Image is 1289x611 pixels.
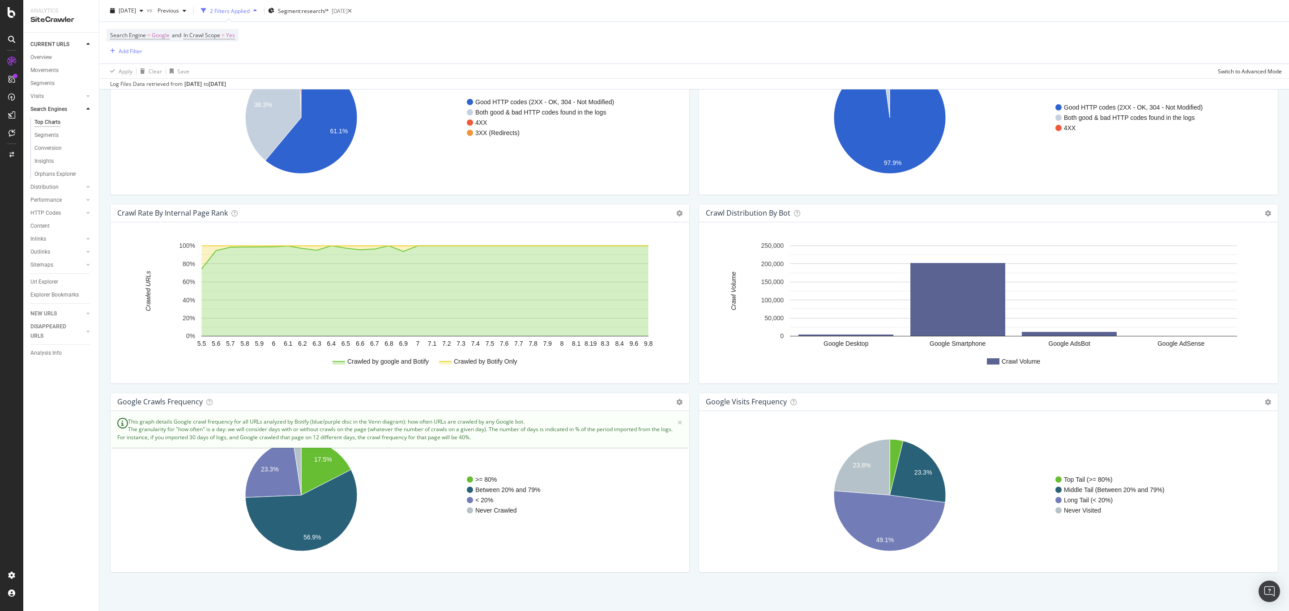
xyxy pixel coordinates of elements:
[240,340,249,347] text: 5.8
[152,29,170,42] span: Google
[184,31,220,39] span: In Crawl Scope
[676,399,683,405] i: Options
[884,159,902,166] text: 97.9%
[107,46,142,56] button: Add Filter
[222,31,225,39] span: =
[914,469,932,476] text: 23.3%
[706,207,790,219] h4: Crawl Distribution By Bot
[706,425,1265,565] div: A chart.
[853,462,871,469] text: 23.8%
[1265,210,1271,216] i: Options
[154,4,190,18] button: Previous
[117,396,203,408] h4: google Crawls Frequency
[327,340,336,347] text: 6.4
[370,340,379,347] text: 6.7
[1265,399,1271,405] i: Options
[34,157,54,166] div: Insights
[1002,358,1041,365] text: Crawl Volume
[560,340,563,347] text: 8
[706,237,1265,376] div: A chart.
[30,15,92,25] div: SiteCrawler
[514,340,523,347] text: 7.7
[30,195,84,205] a: Performance
[30,234,84,244] a: Inlinks
[780,333,784,340] text: 0
[184,80,202,88] div: [DATE]
[30,322,76,341] div: DISAPPEARED URLS
[312,340,321,347] text: 6.3
[118,425,677,565] div: A chart.
[30,290,93,300] a: Explorer Bookmarks
[110,80,226,88] div: Log Files Data retrieved from to
[30,247,84,257] a: Outlinks
[471,340,480,347] text: 7.4
[356,340,365,347] text: 6.6
[30,260,53,270] div: Sitemaps
[457,340,465,347] text: 7.3
[761,278,784,285] text: 150,000
[1064,496,1113,504] text: Long Tail (< 20%)
[761,297,784,304] text: 100,000
[118,237,677,376] div: A chart.
[255,340,264,347] text: 5.9
[34,157,93,166] a: Insights
[876,536,894,543] text: 49.1%
[30,92,84,101] a: Visits
[147,31,150,39] span: =
[1259,581,1280,602] div: Open Intercom Messenger
[186,333,195,340] text: 0%
[416,340,420,347] text: 7
[761,260,784,267] text: 200,000
[34,118,93,127] a: Top Charts
[677,418,683,427] span: ×
[442,340,451,347] text: 7.2
[30,40,69,49] div: CURRENT URLS
[475,486,541,493] text: Between 20% and 79%
[34,170,76,179] div: Orphans Explorer
[529,340,538,347] text: 7.8
[930,340,986,347] text: Google Smartphone
[117,207,228,219] h4: Crawl Rate By Internal Page Rank
[30,322,84,341] a: DISAPPEARED URLS
[30,348,62,358] div: Analysis Info
[154,7,179,14] span: Previous
[706,396,787,408] h4: google Visits Frequency
[30,221,93,231] a: Content
[475,119,487,126] text: 4XX
[30,105,67,114] div: Search Engines
[500,340,509,347] text: 7.6
[284,340,293,347] text: 6.1
[183,278,195,285] text: 60%
[475,109,606,116] text: Both good & bad HTTP codes found in the logs
[615,340,624,347] text: 8.4
[172,31,181,39] span: and
[145,271,152,311] text: Crawled URLs
[226,340,235,347] text: 5.7
[119,67,132,75] div: Apply
[572,340,581,347] text: 8.1
[209,80,226,88] div: [DATE]
[261,466,279,473] text: 23.3%
[226,29,235,42] span: Yes
[34,144,62,153] div: Conversion
[30,182,84,192] a: Distribution
[486,340,495,347] text: 7.5
[30,79,55,88] div: Segments
[30,53,52,62] div: Overview
[166,64,189,78] button: Save
[137,64,162,78] button: Clear
[30,348,93,358] a: Analysis Info
[475,476,497,483] text: >= 80%
[1214,64,1282,78] button: Switch to Advanced Mode
[118,48,677,187] div: A chart.
[119,7,136,14] span: 2025 Oct. 7th
[1049,340,1091,347] text: Google AdsBot
[428,340,437,347] text: 7.1
[303,534,321,541] text: 56.9%
[107,4,147,18] button: [DATE]
[1064,114,1195,121] text: Both good & bad HTTP codes found in the logs
[179,242,195,250] text: 100%
[272,340,276,347] text: 6
[332,7,348,15] div: [DATE]
[347,358,429,365] text: Crawled by google and Botify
